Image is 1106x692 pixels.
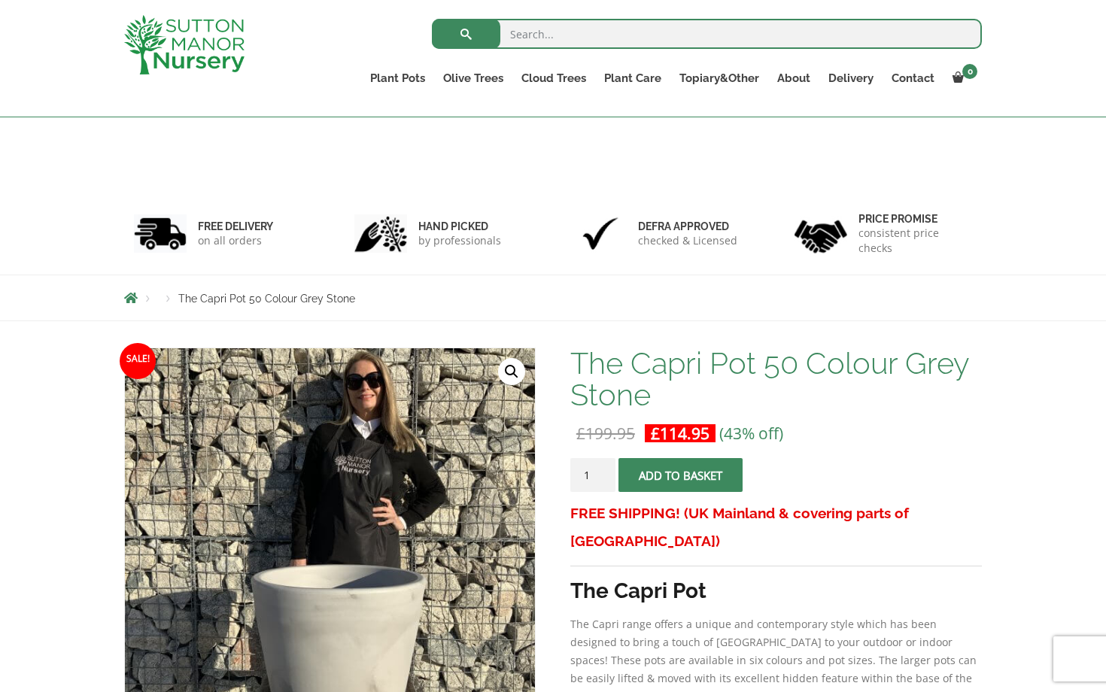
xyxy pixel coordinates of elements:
h6: FREE DELIVERY [198,220,273,233]
input: Search... [432,19,982,49]
a: Plant Pots [361,68,434,89]
nav: Breadcrumbs [124,292,982,304]
span: The Capri Pot 50 Colour Grey Stone [178,293,355,305]
a: Plant Care [595,68,670,89]
img: 3.jpg [574,214,627,253]
h6: Price promise [858,212,973,226]
bdi: 114.95 [651,423,709,444]
a: Cloud Trees [512,68,595,89]
strong: The Capri Pot [570,578,706,603]
span: £ [576,423,585,444]
input: Product quantity [570,458,615,492]
h6: hand picked [418,220,501,233]
span: Sale! [120,343,156,379]
a: Contact [883,68,943,89]
a: View full-screen image gallery [498,358,525,385]
span: (43% off) [719,423,783,444]
span: 0 [962,64,977,79]
img: 2.jpg [354,214,407,253]
a: Topiary&Other [670,68,768,89]
h3: FREE SHIPPING! (UK Mainland & covering parts of [GEOGRAPHIC_DATA]) [570,499,982,555]
h6: Defra approved [638,220,737,233]
p: consistent price checks [858,226,973,256]
bdi: 199.95 [576,423,635,444]
p: checked & Licensed [638,233,737,248]
img: logo [124,15,245,74]
img: 1.jpg [134,214,187,253]
h1: The Capri Pot 50 Colour Grey Stone [570,348,982,411]
button: Add to basket [618,458,743,492]
p: on all orders [198,233,273,248]
a: Olive Trees [434,68,512,89]
a: Delivery [819,68,883,89]
p: by professionals [418,233,501,248]
a: About [768,68,819,89]
span: £ [651,423,660,444]
img: 4.jpg [795,211,847,256]
a: 0 [943,68,982,89]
